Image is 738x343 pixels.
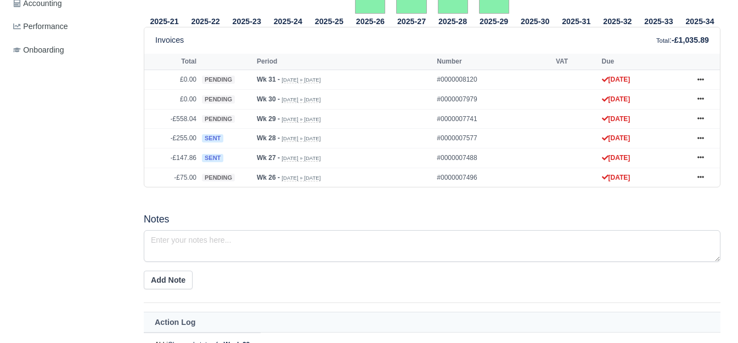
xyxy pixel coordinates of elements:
th: 2025-26 [350,14,391,27]
span: pending [202,95,235,104]
th: 2025-23 [226,14,267,27]
td: £0.00 [144,70,199,90]
a: Performance [9,16,131,37]
th: 2025-34 [679,14,720,27]
strong: [DATE] [602,134,630,142]
td: #0000007979 [434,89,553,109]
div: : [656,34,709,47]
h6: Invoices [155,36,184,45]
th: 2025-21 [144,14,185,27]
span: pending [202,115,235,123]
th: 2025-30 [515,14,556,27]
th: Due [599,54,687,70]
strong: Wk 29 - [257,115,280,123]
th: Period [254,54,434,70]
td: #0000007496 [434,168,553,187]
a: Onboarding [9,39,131,61]
small: [DATE] » [DATE] [281,135,320,142]
th: 2025-28 [432,14,474,27]
th: Number [434,54,553,70]
strong: Wk 27 - [257,154,280,162]
strong: [DATE] [602,174,630,181]
th: 2025-29 [474,14,515,27]
th: 2025-24 [267,14,308,27]
th: 2025-31 [556,14,597,27]
td: #0000008120 [434,70,553,90]
strong: Wk 28 - [257,134,280,142]
strong: [DATE] [602,95,630,103]
small: [DATE] » [DATE] [281,77,320,83]
td: -£147.86 [144,148,199,168]
strong: [DATE] [602,76,630,83]
small: [DATE] » [DATE] [281,175,320,181]
td: -£558.04 [144,109,199,129]
small: [DATE] » [DATE] [281,116,320,123]
span: Performance [13,20,68,33]
th: 2025-22 [185,14,226,27]
th: 2025-25 [308,14,350,27]
td: #0000007741 [434,109,553,129]
td: #0000007488 [434,148,553,168]
td: £0.00 [144,89,199,109]
td: -£75.00 [144,168,199,187]
span: pending [202,76,235,84]
th: 2025-33 [638,14,679,27]
th: Action Log [144,312,720,333]
th: Total [144,54,199,70]
span: Onboarding [13,44,64,56]
strong: -£1,035.89 [672,36,709,44]
h5: Notes [144,214,720,225]
strong: Wk 31 - [257,76,280,83]
td: -£255.00 [144,129,199,148]
th: 2025-27 [391,14,432,27]
small: [DATE] » [DATE] [281,96,320,103]
th: 2025-32 [597,14,638,27]
td: #0000007577 [434,129,553,148]
small: [DATE] » [DATE] [281,155,320,162]
th: VAT [553,54,599,70]
strong: [DATE] [602,115,630,123]
strong: [DATE] [602,154,630,162]
strong: Wk 30 - [257,95,280,103]
button: Add Note [144,271,193,289]
span: pending [202,174,235,182]
small: Total [656,37,669,44]
span: sent [202,154,223,162]
span: sent [202,134,223,142]
strong: Wk 26 - [257,174,280,181]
